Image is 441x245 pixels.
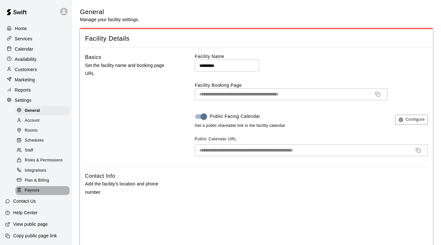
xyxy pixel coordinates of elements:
[15,166,70,175] div: Integrations
[25,137,44,144] span: Schedules
[15,46,33,52] p: Calendar
[15,66,37,73] p: Customers
[210,113,260,120] span: Public Facing Calendar
[15,176,70,185] div: Plan & Billing
[5,95,67,105] a: Settings
[25,147,33,154] span: Staff
[15,36,32,42] p: Services
[15,116,70,125] div: Account
[80,16,139,23] p: Manage your facility settings.
[5,44,67,54] a: Calendar
[15,116,72,126] a: Account
[413,145,423,155] button: Copy URL
[25,187,39,194] span: Payouts
[195,53,428,60] label: Facility Name
[373,89,383,99] button: Copy URL
[25,108,40,114] span: General
[5,34,67,44] a: Services
[25,177,49,184] span: Plan & Billing
[15,176,72,185] a: Plan & Billing
[15,156,70,165] div: Roles & Permissions
[85,180,174,196] p: Add the facility's location and phone number
[15,126,72,136] a: Rooms
[80,8,139,16] h5: General
[85,34,428,43] span: Facility Details
[13,233,57,239] p: Copy public page link
[5,65,67,74] a: Customers
[15,106,70,115] div: General
[15,126,70,135] div: Rooms
[15,146,72,156] a: Staff
[15,156,72,166] a: Roles & Permissions
[85,53,101,61] h6: Basics
[85,172,115,180] h6: Contact Info
[195,82,428,88] label: Facility Booking Page
[25,167,47,174] span: Integrations
[195,123,285,129] span: Get a public shareable link to the facility calendar
[15,166,72,176] a: Integrations
[15,186,70,195] div: Payouts
[5,85,67,95] a: Reports
[5,54,67,64] a: Availability
[13,221,48,227] p: View public page
[15,77,35,83] p: Marketing
[15,146,70,155] div: Staff
[395,115,428,125] button: Configure
[15,56,37,62] p: Availability
[13,209,38,216] p: Help Center
[195,137,237,141] span: Public Calendar URL
[25,127,38,134] span: Rooms
[5,75,67,85] a: Marketing
[15,185,72,195] a: Payouts
[15,97,31,103] p: Settings
[5,24,67,33] a: Home
[15,25,27,32] p: Home
[13,198,36,204] p: Contact Us
[15,136,70,145] div: Schedules
[15,87,31,93] p: Reports
[85,61,174,78] p: Set the facility name and booking page URL
[25,157,63,164] span: Roles & Permissions
[25,118,39,124] span: Account
[15,106,72,116] a: General
[15,136,72,146] a: Schedules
